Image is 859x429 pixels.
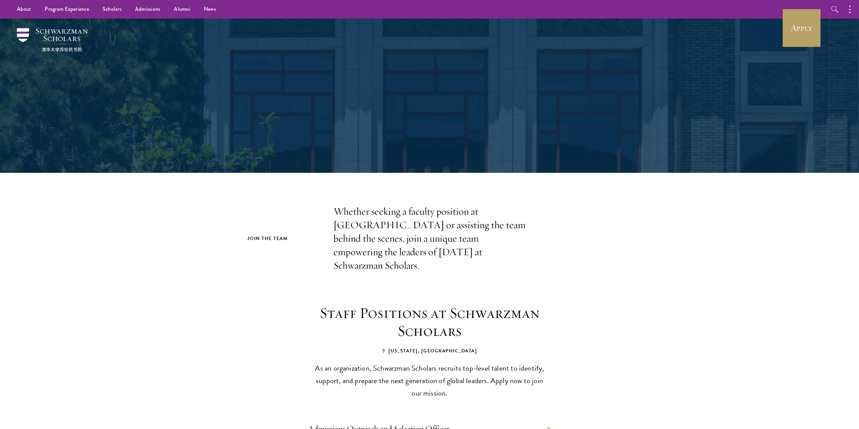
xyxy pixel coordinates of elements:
[305,304,555,340] h3: Staff Positions at Schwarzman Scholars
[333,205,526,272] p: Whether seeking a faculty position at [GEOGRAPHIC_DATA] or assisting the team behind the scenes, ...
[382,347,477,354] span: [US_STATE], [GEOGRAPHIC_DATA]
[783,9,821,47] a: Apply
[247,234,320,243] h2: Join the Team
[313,362,546,399] p: As an organization, Schwarzman Scholars recruits top-level talent to identify, support, and prepa...
[17,28,88,52] img: Schwarzman Scholars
